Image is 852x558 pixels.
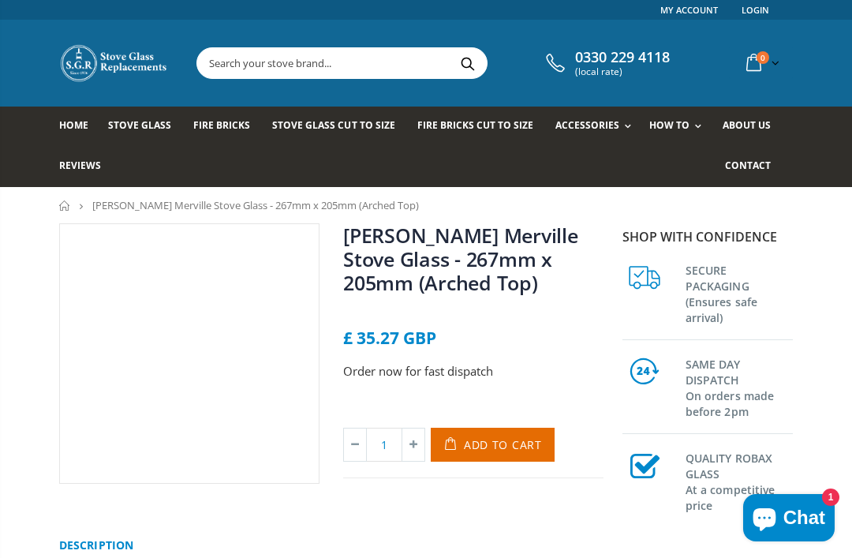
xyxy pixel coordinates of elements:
[757,51,769,64] span: 0
[59,159,101,172] span: Reviews
[272,118,394,132] span: Stove Glass Cut To Size
[738,494,839,545] inbox-online-store-chat: Shopify online store chat
[343,327,436,349] span: £ 35.27 GBP
[59,118,88,132] span: Home
[59,107,100,147] a: Home
[450,48,485,78] button: Search
[417,118,533,132] span: Fire Bricks Cut To Size
[193,107,262,147] a: Fire Bricks
[723,107,783,147] a: About us
[725,147,783,187] a: Contact
[59,147,113,187] a: Reviews
[197,48,632,78] input: Search your stove brand...
[649,107,709,147] a: How To
[343,362,603,380] p: Order now for fast dispatch
[725,159,771,172] span: Contact
[723,118,771,132] span: About us
[555,118,619,132] span: Accessories
[417,107,545,147] a: Fire Bricks Cut To Size
[108,118,171,132] span: Stove Glass
[272,107,406,147] a: Stove Glass Cut To Size
[740,47,783,78] a: 0
[622,227,793,246] p: Shop with confidence
[555,107,639,147] a: Accessories
[193,118,250,132] span: Fire Bricks
[686,448,793,514] h3: QUALITY ROBAX GLASS At a competitive price
[686,260,793,326] h3: SECURE PACKAGING (Ensures safe arrival)
[686,354,793,420] h3: SAME DAY DISPATCH On orders made before 2pm
[108,107,183,147] a: Stove Glass
[343,222,578,296] a: [PERSON_NAME] Merville Stove Glass - 267mm x 205mm (Arched Top)
[464,437,542,452] span: Add to Cart
[59,200,71,211] a: Home
[92,198,419,212] span: [PERSON_NAME] Merville Stove Glass - 267mm x 205mm (Arched Top)
[431,428,555,462] button: Add to Cart
[649,118,689,132] span: How To
[59,43,170,83] img: Stove Glass Replacement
